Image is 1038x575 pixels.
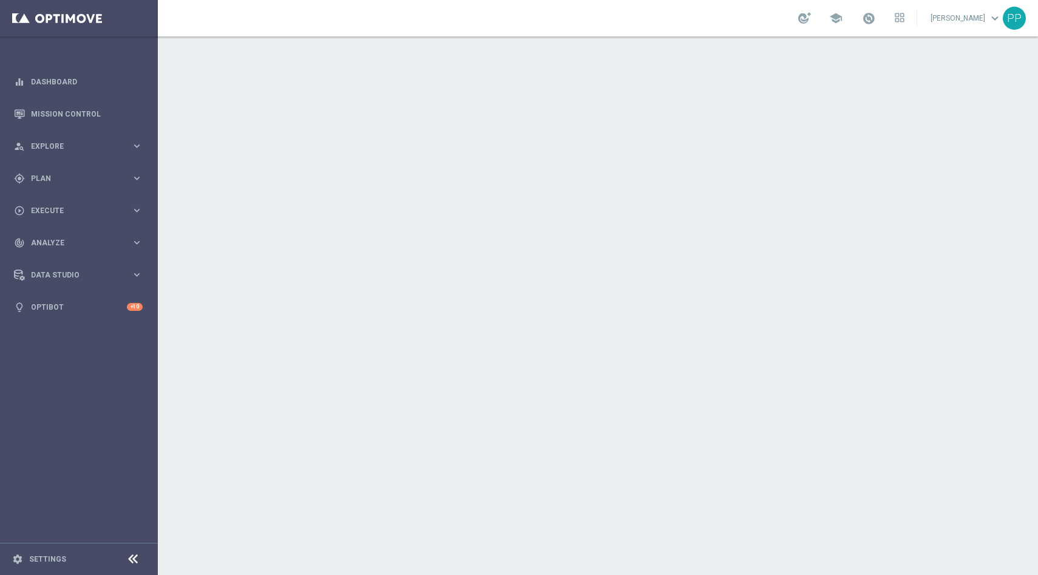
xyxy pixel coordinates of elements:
[31,207,131,214] span: Execute
[13,77,143,87] button: equalizer Dashboard
[131,237,143,248] i: keyboard_arrow_right
[13,270,143,280] button: Data Studio keyboard_arrow_right
[14,237,25,248] i: track_changes
[14,205,25,216] i: play_circle_outline
[31,143,131,150] span: Explore
[14,270,131,281] div: Data Studio
[14,173,25,184] i: gps_fixed
[31,98,143,130] a: Mission Control
[131,172,143,184] i: keyboard_arrow_right
[13,174,143,183] button: gps_fixed Plan keyboard_arrow_right
[131,140,143,152] i: keyboard_arrow_right
[31,291,127,323] a: Optibot
[131,205,143,216] i: keyboard_arrow_right
[14,302,25,313] i: lightbulb
[31,175,131,182] span: Plan
[14,141,131,152] div: Explore
[13,302,143,312] button: lightbulb Optibot +10
[29,556,66,563] a: Settings
[31,239,131,247] span: Analyze
[14,77,25,87] i: equalizer
[12,554,23,565] i: settings
[14,237,131,248] div: Analyze
[31,66,143,98] a: Dashboard
[14,98,143,130] div: Mission Control
[14,291,143,323] div: Optibot
[14,141,25,152] i: person_search
[13,109,143,119] button: Mission Control
[14,173,131,184] div: Plan
[127,303,143,311] div: +10
[13,238,143,248] button: track_changes Analyze keyboard_arrow_right
[31,271,131,279] span: Data Studio
[13,141,143,151] button: person_search Explore keyboard_arrow_right
[988,12,1002,25] span: keyboard_arrow_down
[929,9,1003,27] a: [PERSON_NAME]keyboard_arrow_down
[829,12,843,25] span: school
[131,269,143,281] i: keyboard_arrow_right
[13,206,143,216] button: play_circle_outline Execute keyboard_arrow_right
[14,205,131,216] div: Execute
[14,66,143,98] div: Dashboard
[1003,7,1026,30] div: PP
